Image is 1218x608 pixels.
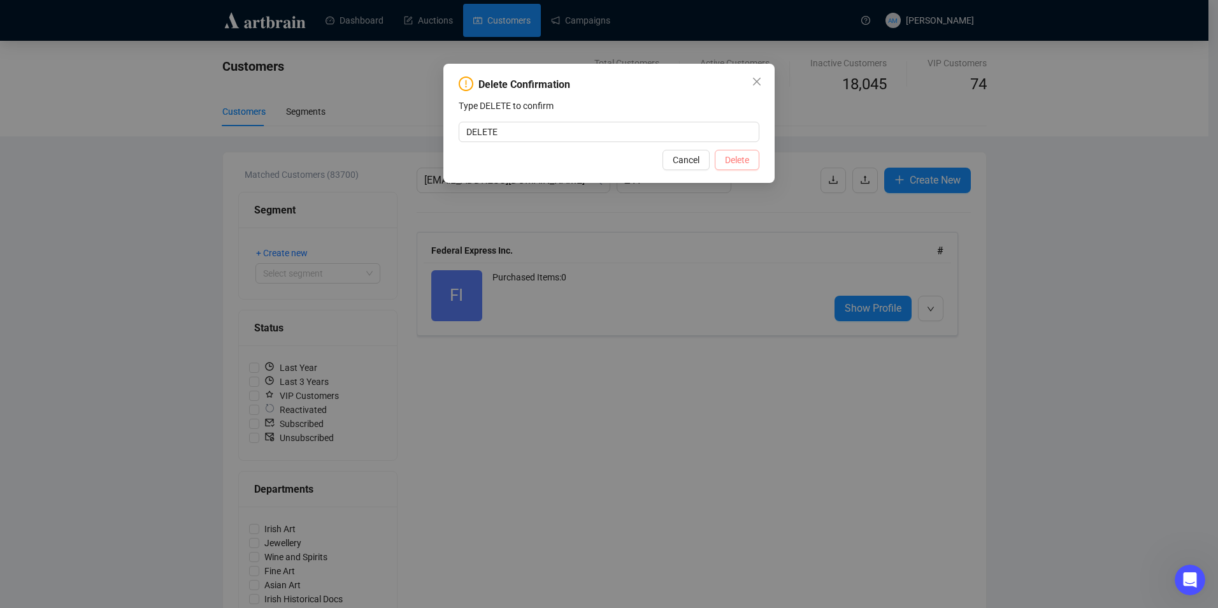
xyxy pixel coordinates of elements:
[459,99,759,113] p: Type DELETE to confirm
[747,71,767,92] button: Close
[663,150,710,170] button: Cancel
[459,122,759,142] input: DELETE
[1175,565,1205,595] iframe: Intercom live chat
[725,153,749,167] span: Delete
[715,150,759,170] button: Delete
[459,76,473,91] span: exclamation-circle
[673,153,699,167] span: Cancel
[478,77,570,92] div: Delete Confirmation
[752,76,762,87] span: close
